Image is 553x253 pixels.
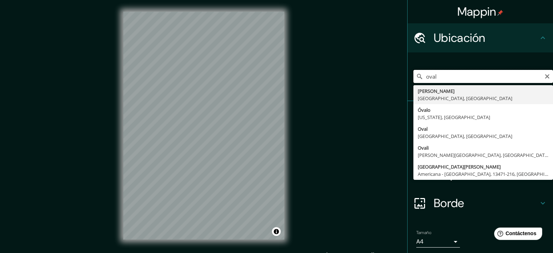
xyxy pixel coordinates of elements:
[544,72,550,79] button: Claro
[418,107,430,113] font: Óvalo
[457,4,496,19] font: Mappin
[434,195,464,211] font: Borde
[408,130,553,159] div: Estilo
[418,88,454,94] font: [PERSON_NAME]
[408,159,553,189] div: Disposición
[408,23,553,52] div: Ubicación
[418,126,428,132] font: Oval
[418,114,490,120] font: [US_STATE], [GEOGRAPHIC_DATA]
[416,238,424,245] font: A4
[123,12,284,240] canvas: Mapa
[418,133,512,139] font: [GEOGRAPHIC_DATA], [GEOGRAPHIC_DATA]
[488,225,545,245] iframe: Lanzador de widgets de ayuda
[418,95,512,102] font: [GEOGRAPHIC_DATA], [GEOGRAPHIC_DATA]
[408,189,553,218] div: Borde
[413,70,553,83] input: Elige tu ciudad o zona
[418,145,429,151] font: Ovali
[497,10,503,16] img: pin-icon.png
[416,236,460,248] div: A4
[272,227,281,236] button: Activar o desactivar atribución
[418,163,501,170] font: [GEOGRAPHIC_DATA][PERSON_NAME]
[408,101,553,130] div: Patas
[416,230,431,236] font: Tamaño
[434,30,485,46] font: Ubicación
